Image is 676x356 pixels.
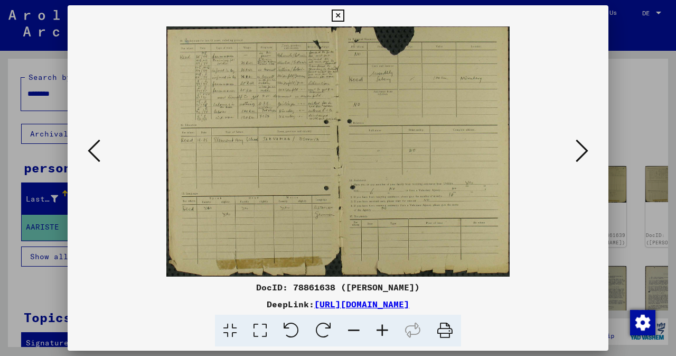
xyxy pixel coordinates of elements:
a: [URL][DOMAIN_NAME] [314,299,409,309]
font: DeepLink: [267,299,314,309]
div: Change consent [630,309,655,335]
img: 002.jpg [166,26,509,277]
img: Change consent [630,310,655,335]
font: DocID: 78861638 ([PERSON_NAME]) [256,282,420,293]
